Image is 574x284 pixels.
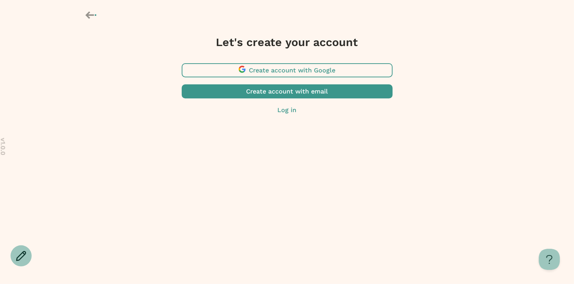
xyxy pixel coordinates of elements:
[182,84,393,98] button: Create account with email
[182,63,393,77] button: Create account with Google
[182,105,393,115] button: Log in
[539,249,560,270] iframe: Toggle Customer Support
[182,35,393,49] h3: Let's create your account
